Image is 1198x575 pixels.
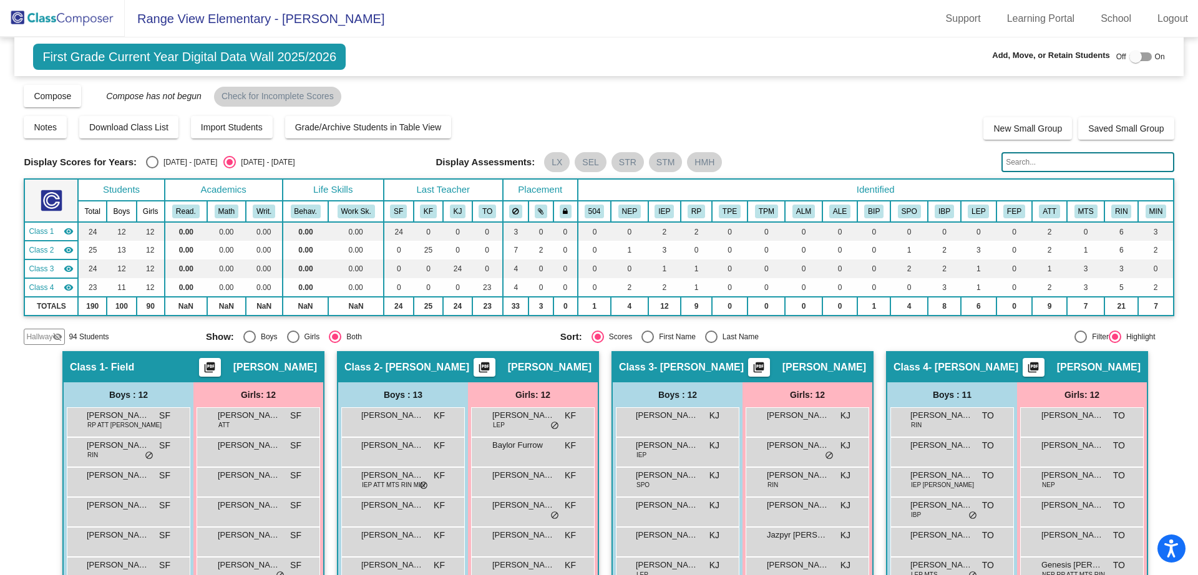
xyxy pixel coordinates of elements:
td: 0.00 [283,222,329,241]
td: 0.00 [207,259,246,278]
a: Learning Portal [997,9,1085,29]
td: 2 [528,241,553,259]
td: 0 [578,259,611,278]
span: Class 1 [29,226,54,237]
td: 0 [443,241,472,259]
mat-icon: visibility [64,264,74,274]
span: Class 3 [619,361,654,374]
span: [PERSON_NAME] [508,361,592,374]
div: Girls [299,331,320,342]
td: 0 [553,241,578,259]
td: 0 [528,222,553,241]
td: 25 [78,241,107,259]
mat-radio-group: Select an option [206,331,551,343]
td: 2 [890,259,928,278]
td: 0 [748,278,785,297]
td: 1 [1032,259,1067,278]
td: 12 [107,259,136,278]
td: 0 [384,259,414,278]
td: 0 [785,297,822,316]
mat-icon: picture_as_pdf [1026,361,1041,379]
span: 94 Students [69,331,109,342]
div: Boys [256,331,278,342]
button: IBP [935,205,954,218]
button: ALM [792,205,815,218]
button: Saved Small Group [1078,117,1174,140]
th: Attendance Concern [1032,201,1067,222]
td: 7 [1138,297,1173,316]
td: 0 [611,222,648,241]
td: 1 [681,278,711,297]
td: 0 [785,278,822,297]
td: 11 [107,278,136,297]
td: 0.00 [283,278,329,297]
span: Show: [206,331,234,342]
td: 0 [414,222,444,241]
th: English Language Learner Limited English Proficiency [961,201,996,222]
mat-icon: picture_as_pdf [477,361,492,379]
button: LEP [968,205,989,218]
span: Add, Move, or Retain Students [992,49,1110,62]
button: BIP [864,205,884,218]
td: 0 [890,222,928,241]
div: Highlight [1121,331,1156,342]
td: NaN [246,297,283,316]
td: 0 [748,259,785,278]
td: 6 [1104,222,1138,241]
span: Download Class List [89,122,168,132]
th: Total [78,201,107,222]
td: 0 [748,297,785,316]
th: English Language Learner - Non English Proficient [611,201,648,222]
th: Kayla Jones [443,201,472,222]
th: Placement [503,179,578,201]
button: KF [420,205,437,218]
span: [PERSON_NAME] [233,361,317,374]
span: Class 1 [70,361,105,374]
td: 0 [472,259,503,278]
span: Compose has not begun [94,91,202,101]
td: 0 [553,259,578,278]
button: Print Students Details [474,358,495,377]
button: TPE [719,205,741,218]
td: 4 [503,278,528,297]
span: - [PERSON_NAME] [654,361,744,374]
td: 7 [1067,297,1104,316]
th: Academics [165,179,283,201]
td: 0 [996,241,1033,259]
td: 0 [414,278,444,297]
mat-chip: STM [649,152,683,172]
td: 2 [681,222,711,241]
td: 4 [503,259,528,278]
button: RP [688,205,705,218]
span: - Field [105,361,134,374]
span: Class 2 [344,361,379,374]
td: 0 [785,222,822,241]
td: Kirsten Flores - Flores [24,241,78,259]
span: On [1155,51,1165,62]
button: ATT [1039,205,1059,218]
td: Kayla Jones - Jones [24,259,78,278]
th: Girls [137,201,165,222]
td: 0 [857,241,890,259]
td: 8 [928,297,961,316]
button: Notes [24,116,67,138]
th: Talent Pool Math [748,201,785,222]
span: Sort: [560,331,582,342]
th: Read Plan [681,201,711,222]
button: SPO [898,205,921,218]
td: 12 [107,222,136,241]
mat-radio-group: Select an option [146,156,295,168]
button: Import Students [191,116,273,138]
span: [PERSON_NAME] [782,361,866,374]
td: 33 [503,297,528,316]
td: 0 [996,222,1033,241]
td: 2 [1138,241,1173,259]
td: 2 [1032,278,1067,297]
td: 0 [553,278,578,297]
mat-chip: STR [611,152,644,172]
td: 0 [928,222,961,241]
td: 3 [1067,278,1104,297]
td: 0 [472,222,503,241]
span: Import Students [201,122,263,132]
th: MTSS - brought to team previously [1067,201,1104,222]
